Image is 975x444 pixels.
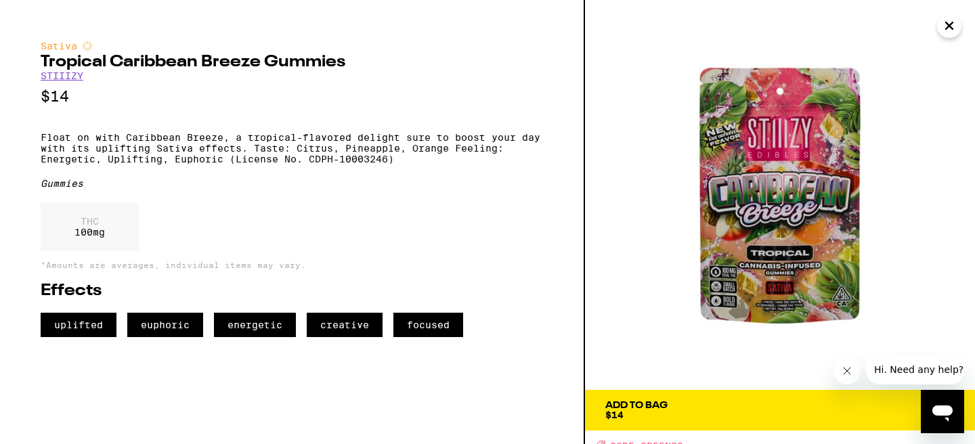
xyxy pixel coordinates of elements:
[937,14,961,38] button: Close
[585,390,975,430] button: Add To Bag$14
[393,313,463,337] span: focused
[605,409,624,420] span: $14
[41,202,139,251] div: 100 mg
[127,313,203,337] span: euphoric
[921,390,964,433] iframe: Button to launch messaging window
[41,41,543,51] div: Sativa
[41,54,543,70] h2: Tropical Caribbean Breeze Gummies
[833,357,861,384] iframe: Close message
[41,178,543,189] div: Gummies
[307,313,383,337] span: creative
[605,401,668,410] div: Add To Bag
[41,261,543,269] p: *Amounts are averages, individual items may vary.
[866,355,964,384] iframe: Message from company
[41,313,116,337] span: uplifted
[74,216,105,227] p: THC
[82,41,93,51] img: sativaColor.svg
[41,132,543,164] p: Float on with Caribbean Breeze, a tropical-flavored delight sure to boost your day with its uplif...
[41,70,83,81] a: STIIIZY
[214,313,296,337] span: energetic
[41,88,543,105] p: $14
[41,283,543,299] h2: Effects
